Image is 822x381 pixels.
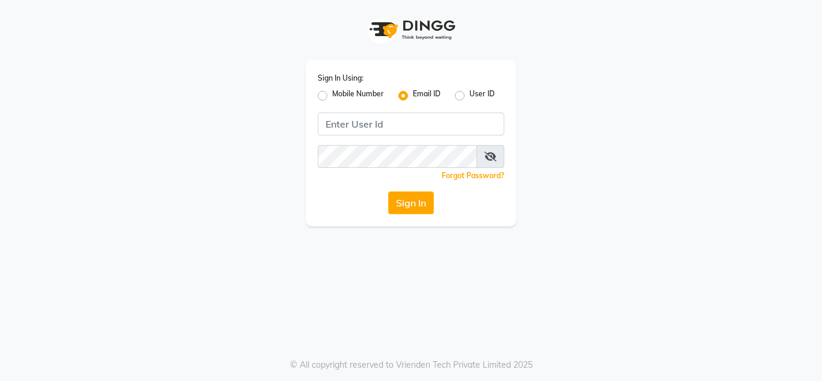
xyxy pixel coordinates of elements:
label: Email ID [413,88,440,103]
button: Sign In [388,191,434,214]
label: User ID [469,88,495,103]
label: Sign In Using: [318,73,363,84]
input: Username [318,113,504,135]
a: Forgot Password? [442,171,504,180]
input: Username [318,145,477,168]
img: logo1.svg [363,12,459,48]
label: Mobile Number [332,88,384,103]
